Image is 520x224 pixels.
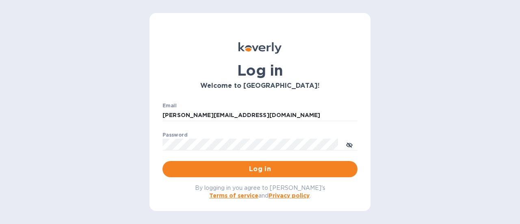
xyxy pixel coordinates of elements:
[162,133,187,137] label: Password
[269,192,310,199] a: Privacy policy
[162,82,357,90] h3: Welcome to [GEOGRAPHIC_DATA]!
[195,185,325,199] span: By logging in you agree to [PERSON_NAME]'s and .
[341,136,357,152] button: toggle password visibility
[162,103,177,108] label: Email
[169,164,351,174] span: Log in
[162,161,357,177] button: Log in
[238,42,282,54] img: Koverly
[162,109,357,122] input: Enter email address
[162,62,357,79] h1: Log in
[209,192,258,199] a: Terms of service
